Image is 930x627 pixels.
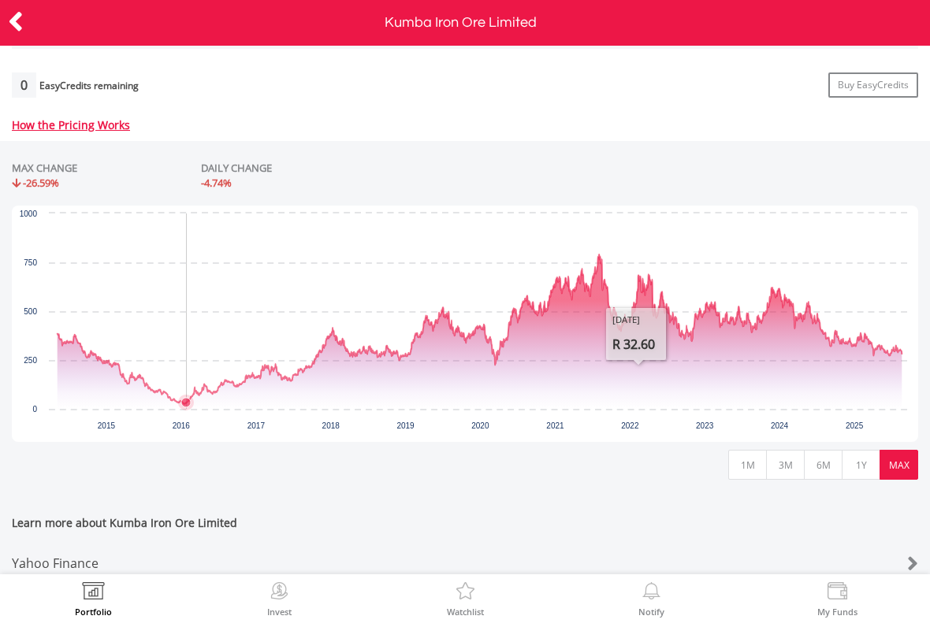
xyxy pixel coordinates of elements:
div: Yahoo Finance [12,543,843,584]
a: Portfolio [75,582,112,616]
text: 2023 [696,421,714,430]
a: Yahoo Finance [12,543,918,585]
label: Watchlist [447,607,484,616]
label: Portfolio [75,607,112,616]
text: 250 [24,356,37,365]
a: How the Pricing Works [12,117,130,132]
div: MAX CHANGE [12,161,77,176]
label: Invest [267,607,292,616]
text: 2025 [846,421,864,430]
a: Invest [267,582,292,616]
text: 2024 [771,421,789,430]
button: 1Y [842,450,880,480]
div: 0 [12,72,36,98]
text: 2018 [322,421,340,430]
label: My Funds [817,607,857,616]
img: Invest Now [267,582,292,604]
text: 750 [24,258,37,267]
a: Buy EasyCredits [828,72,918,98]
text: 1000 [20,210,38,218]
div: DAILY CHANGE [201,161,428,176]
button: 3M [766,450,805,480]
text: 2015 [98,421,116,430]
a: Notify [638,582,664,616]
img: View Funds [825,582,850,604]
label: Notify [638,607,664,616]
text: 2020 [471,421,489,430]
button: 1M [728,450,767,480]
span: -4.74% [201,176,232,190]
text: 2017 [247,421,266,430]
text: 500 [24,307,37,316]
img: View Portfolio [81,582,106,604]
img: Watchlist [453,582,478,604]
button: MAX [880,450,918,480]
div: Chart. Highcharts interactive chart. [12,206,918,442]
text: 2016 [173,421,191,430]
svg: Interactive chart [12,206,918,442]
span: -26.59% [23,176,59,190]
text: 2022 [621,421,639,430]
text: 0 [32,405,37,414]
a: My Funds [817,582,857,616]
img: View Notifications [639,582,664,604]
text: 2021 [546,421,564,430]
div: EasyCredits remaining [39,80,139,94]
a: Watchlist [447,582,484,616]
button: 6M [804,450,843,480]
span: Learn more about Kumba Iron Ore Limited [12,515,918,543]
text: 2019 [396,421,415,430]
